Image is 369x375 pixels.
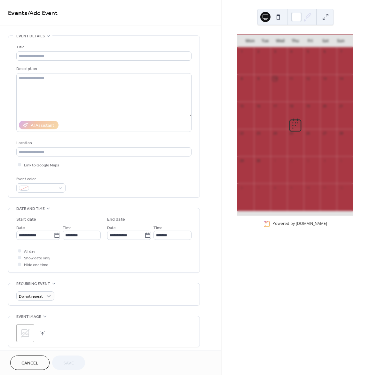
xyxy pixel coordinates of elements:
[256,185,261,190] div: 7
[272,131,277,136] div: 24
[296,221,327,226] a: [DOMAIN_NAME]
[10,356,50,370] button: Cancel
[322,185,327,190] div: 11
[339,49,343,54] div: 7
[16,140,190,146] div: Location
[256,131,261,136] div: 23
[19,293,43,300] span: Do not repeat
[27,7,58,19] span: / Add Event
[63,225,72,231] span: Time
[239,131,244,136] div: 22
[16,216,36,223] div: Start date
[272,76,277,81] div: 10
[289,185,294,190] div: 9
[339,76,343,81] div: 14
[16,44,190,50] div: Title
[272,158,277,163] div: 1
[107,225,116,231] span: Date
[239,76,244,81] div: 8
[256,76,261,81] div: 9
[16,225,25,231] span: Date
[256,103,261,108] div: 16
[322,131,327,136] div: 27
[272,103,277,108] div: 17
[339,185,343,190] div: 12
[272,49,277,54] div: 3
[322,76,327,81] div: 13
[322,103,327,108] div: 20
[258,34,273,47] div: Tue
[272,221,327,226] div: Powered by
[272,185,277,190] div: 8
[242,34,257,47] div: Mon
[318,34,333,47] div: Sat
[256,49,261,54] div: 2
[322,158,327,163] div: 4
[24,162,59,169] span: Link to Google Maps
[306,158,310,163] div: 3
[289,103,294,108] div: 18
[21,360,38,367] span: Cancel
[239,158,244,163] div: 29
[333,34,348,47] div: Sun
[16,324,34,342] div: ;
[289,131,294,136] div: 25
[16,205,45,212] span: Date and time
[239,49,244,54] div: 1
[16,313,41,320] span: Event image
[16,65,190,72] div: Description
[256,158,261,163] div: 30
[107,216,125,223] div: End date
[8,7,27,19] a: Events
[303,34,318,47] div: Fri
[306,103,310,108] div: 19
[306,131,310,136] div: 26
[24,262,48,268] span: Hide end time
[273,34,288,47] div: Wed
[289,76,294,81] div: 11
[24,255,50,262] span: Show date only
[16,176,64,182] div: Event color
[239,185,244,190] div: 6
[339,131,343,136] div: 28
[322,49,327,54] div: 6
[288,34,303,47] div: Thu
[16,33,45,40] span: Event details
[24,248,35,255] span: All day
[339,158,343,163] div: 5
[289,158,294,163] div: 2
[306,76,310,81] div: 12
[239,103,244,108] div: 15
[306,185,310,190] div: 10
[289,49,294,54] div: 4
[153,225,162,231] span: Time
[339,103,343,108] div: 21
[306,49,310,54] div: 5
[16,280,50,287] span: Recurring event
